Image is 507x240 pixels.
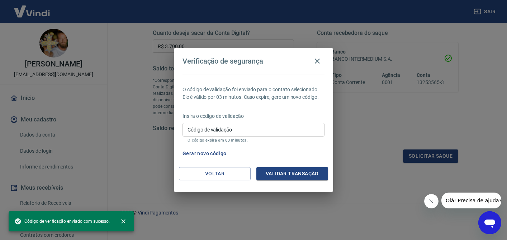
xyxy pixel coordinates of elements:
[441,193,501,208] iframe: Mensagem da empresa
[115,213,131,229] button: close
[183,57,263,65] h4: Verificação de segurança
[4,5,60,11] span: Olá! Precisa de ajuda?
[478,211,501,234] iframe: Botão para abrir a janela de mensagens
[256,167,328,180] button: Validar transação
[14,218,110,225] span: Código de verificação enviado com sucesso.
[424,194,439,208] iframe: Fechar mensagem
[180,147,229,160] button: Gerar novo código
[183,112,324,120] p: Insira o código de validação
[179,167,251,180] button: Voltar
[188,138,319,143] p: O código expira em 03 minutos.
[183,86,324,101] p: O código de validação foi enviado para o contato selecionado. Ele é válido por 03 minutos. Caso e...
